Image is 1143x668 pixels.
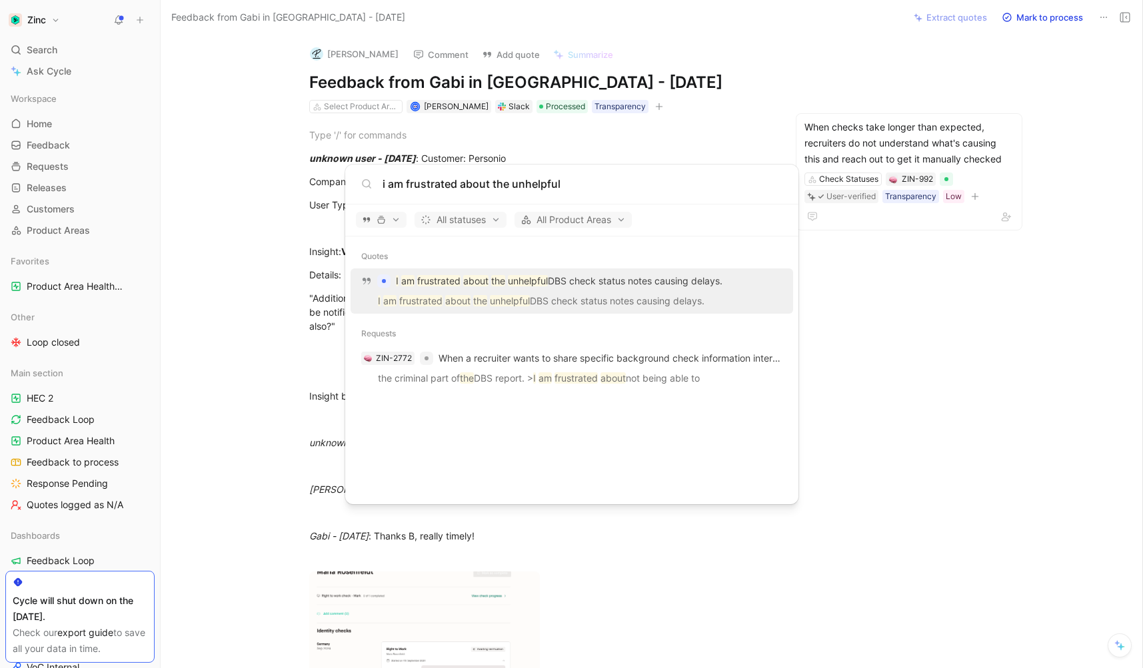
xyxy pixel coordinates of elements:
mark: am [539,372,552,384]
button: All Product Areas [515,212,632,228]
mark: frustrated [555,372,598,384]
span: All Product Areas [521,212,626,228]
mark: frustrated [399,295,443,306]
div: Quotes [345,244,798,268]
a: I am frustrated about the unhelpfulDBS check status notes causing delays.I am frustrated about th... [351,268,793,314]
p: the criminal part of DBS report. > not being able to [355,370,789,390]
mark: I [378,295,381,306]
p: DBS check status notes causing delays. [396,273,722,289]
mark: I [533,372,536,384]
mark: about [600,372,626,384]
button: All statuses [415,212,507,228]
mark: frustrated [417,275,461,286]
div: ZIN-2772 [376,352,412,365]
mark: unhelpful [490,295,530,306]
mark: the [460,372,474,384]
mark: am [401,275,415,286]
mark: about [445,295,471,306]
input: Type a command or search anything [383,176,782,192]
p: DBS check status notes causing delays. [355,293,789,313]
span: When a recruiter wants to share specific background check information internally, Zinc doesn't al... [439,352,898,364]
mark: I [396,275,399,286]
mark: the [491,275,505,286]
mark: am [383,295,397,306]
span: All statuses [421,212,501,228]
img: 🧠 [364,354,372,362]
mark: unhelpful [508,275,548,286]
div: Requests [345,322,798,346]
mark: the [473,295,487,306]
a: 🧠ZIN-2772When a recruiter wants to share specific background check information internally, Zinc d... [351,346,793,391]
mark: about [463,275,489,286]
